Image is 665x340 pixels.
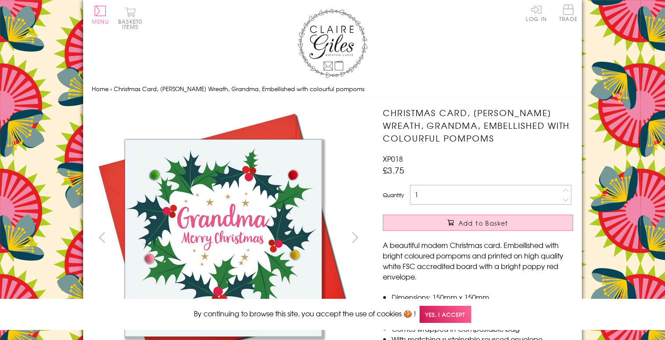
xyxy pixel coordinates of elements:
[559,4,577,23] a: Trade
[118,7,142,29] button: Basket0 items
[383,106,573,144] h1: Christmas Card, [PERSON_NAME] Wreath, Grandma, Embellished with colourful pompoms
[526,4,547,21] a: Log In
[383,153,403,164] span: XP018
[92,85,108,93] a: Home
[92,80,573,98] nav: breadcrumbs
[92,6,109,24] button: Menu
[297,9,367,78] img: Claire Giles Greetings Cards
[383,215,573,231] button: Add to Basket
[346,227,365,247] button: next
[383,164,404,176] span: £3.75
[92,18,109,25] span: Menu
[420,306,471,323] span: Yes, I accept
[122,18,142,31] span: 0 items
[383,240,573,282] p: A beautiful modern Christmas card. Embellished with bright coloured pompoms and printed on high q...
[559,4,577,21] span: Trade
[392,292,573,302] li: Dimensions: 150mm x 150mm
[383,191,404,199] label: Quantity
[114,85,364,93] span: Christmas Card, [PERSON_NAME] Wreath, Grandma, Embellished with colourful pompoms
[110,85,112,93] span: ›
[92,227,112,247] button: prev
[458,219,508,227] span: Add to Basket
